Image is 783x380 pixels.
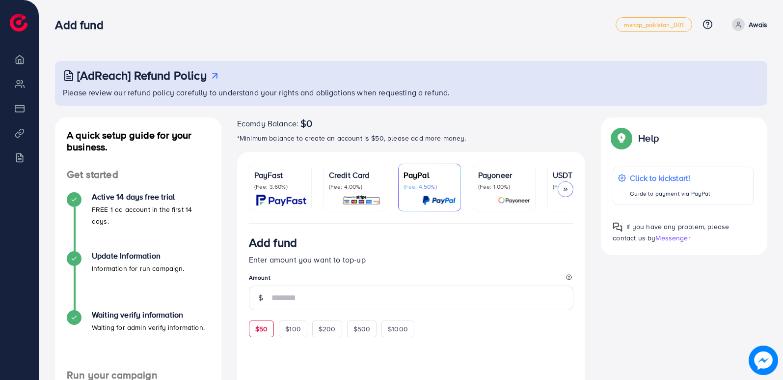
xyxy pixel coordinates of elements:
span: $0 [300,117,312,129]
img: card [422,195,456,206]
p: (Fee: 4.50%) [404,183,456,191]
p: Guide to payment via PayPal [630,188,710,200]
span: $200 [319,324,336,334]
h4: A quick setup guide for your business. [55,129,221,153]
li: Waiting verify information [55,310,221,369]
a: Awais [728,18,767,31]
p: FREE 1 ad account in the first 14 days. [92,204,210,227]
p: Enter amount you want to top-up [249,254,574,265]
h4: Active 14 days free trial [92,192,210,202]
a: metap_pakistan_001 [616,17,692,32]
p: *Minimum balance to create an account is $50, please add more money. [237,132,586,144]
p: Help [638,132,659,144]
p: (Fee: 1.00%) [478,183,530,191]
h3: [AdReach] Refund Policy [77,68,207,83]
p: Please review our refund policy carefully to understand your rights and obligations when requesti... [63,87,761,98]
p: Click to kickstart! [630,172,710,184]
span: Messenger [655,233,690,243]
p: Awais [749,19,767,30]
p: (Fee: 3.60%) [254,183,306,191]
p: PayFast [254,169,306,181]
h4: Get started [55,169,221,181]
p: PayPal [404,169,456,181]
span: If you have any problem, please contact us by [613,222,729,243]
img: logo [10,14,27,31]
span: $1000 [388,324,408,334]
img: image [749,346,778,375]
li: Active 14 days free trial [55,192,221,251]
img: card [256,195,306,206]
p: (Fee: 4.00%) [329,183,381,191]
h4: Update Information [92,251,185,261]
h4: Waiting verify information [92,310,205,320]
p: Credit Card [329,169,381,181]
p: Information for run campaign. [92,263,185,274]
img: Popup guide [613,222,622,232]
span: $500 [353,324,371,334]
p: Waiting for admin verify information. [92,322,205,333]
span: Ecomdy Balance: [237,117,298,129]
li: Update Information [55,251,221,310]
img: Popup guide [613,129,630,147]
p: Payoneer [478,169,530,181]
p: (Fee: 0.00%) [553,183,605,191]
span: $100 [285,324,301,334]
img: card [498,195,530,206]
legend: Amount [249,273,574,286]
p: USDT [553,169,605,181]
img: card [342,195,381,206]
span: $50 [255,324,268,334]
h3: Add fund [55,18,111,32]
h3: Add fund [249,235,297,250]
span: metap_pakistan_001 [624,22,684,28]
